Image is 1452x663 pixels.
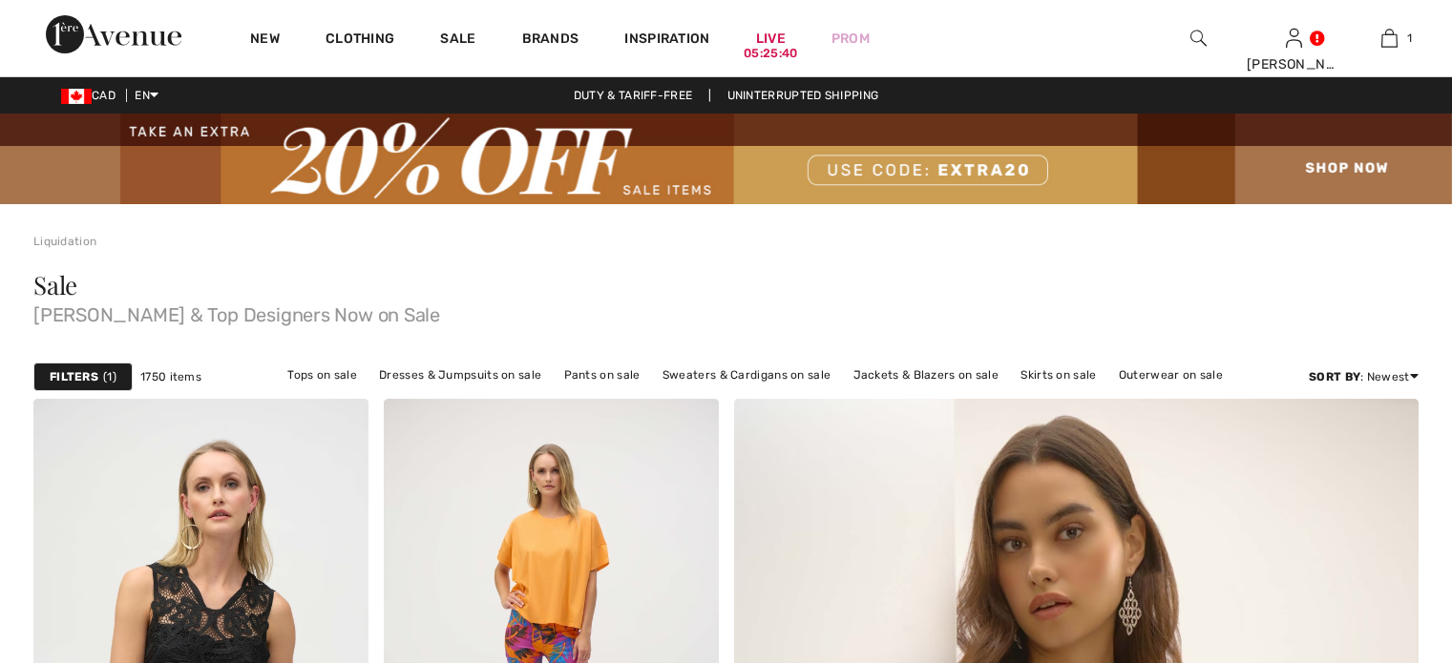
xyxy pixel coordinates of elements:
[844,363,1009,387] a: Jackets & Blazers on sale
[653,363,840,387] a: Sweaters & Cardigans on sale
[278,363,367,387] a: Tops on sale
[33,235,96,248] a: Liquidation
[744,45,797,63] div: 05:25:40
[1286,27,1302,50] img: My Info
[522,31,579,51] a: Brands
[756,29,786,49] a: Live05:25:40
[326,31,394,51] a: Clothing
[1011,363,1105,387] a: Skirts on sale
[50,368,98,385] strong: Filters
[1330,520,1433,568] iframe: Opens a widget where you can find more information
[555,363,650,387] a: Pants on sale
[1381,27,1398,50] img: My Bag
[135,89,158,102] span: EN
[61,89,92,104] img: Canadian Dollar
[369,363,551,387] a: Dresses & Jumpsuits on sale
[61,89,123,102] span: CAD
[33,268,77,301] span: Sale
[33,298,1419,324] span: [PERSON_NAME] & Top Designers Now on Sale
[1286,29,1302,47] a: Sign In
[103,368,116,385] span: 1
[140,368,201,385] span: 1750 items
[1190,27,1207,50] img: search the website
[1109,363,1232,387] a: Outerwear on sale
[1309,368,1419,385] div: : Newest
[46,15,181,53] img: 1ère Avenue
[1342,27,1436,50] a: 1
[1247,54,1340,74] div: [PERSON_NAME]
[624,31,709,51] span: Inspiration
[831,29,870,49] a: Prom
[250,31,280,51] a: New
[440,31,475,51] a: Sale
[1309,370,1360,383] strong: Sort By
[1407,30,1412,47] span: 1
